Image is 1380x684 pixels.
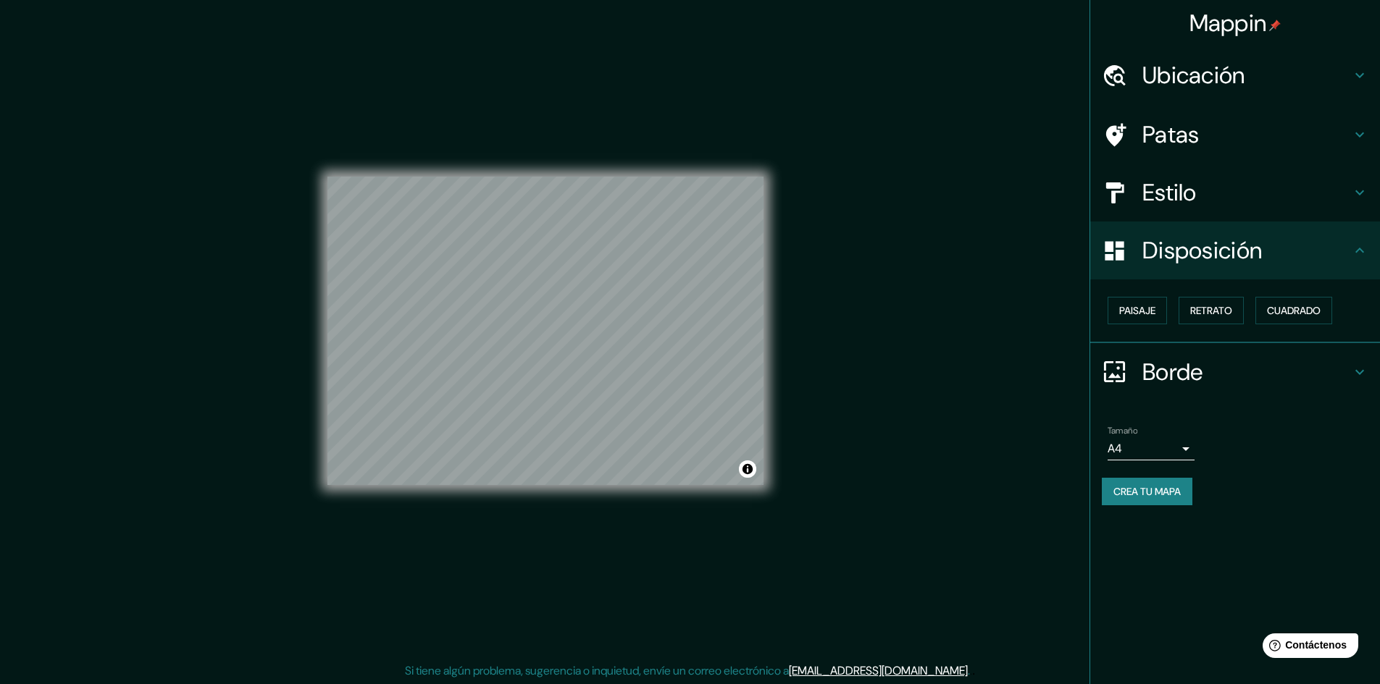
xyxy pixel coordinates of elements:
div: Estilo [1090,164,1380,221]
div: Ubicación [1090,46,1380,104]
font: Patas [1142,119,1200,150]
font: Tamaño [1108,425,1137,436]
font: A4 [1108,441,1122,456]
font: Retrato [1190,304,1232,317]
div: Disposición [1090,221,1380,279]
font: Disposición [1142,235,1262,266]
font: Ubicación [1142,60,1245,90]
font: Si tiene algún problema, sugerencia o inquietud, envíe un correo electrónico a [405,663,789,678]
font: . [972,662,975,678]
button: Cuadrado [1255,297,1332,324]
iframe: Lanzador de widgets de ayuda [1251,628,1364,668]
button: Crea tu mapa [1102,478,1192,505]
div: A4 [1108,437,1195,460]
div: Patas [1090,106,1380,164]
button: Paisaje [1108,297,1167,324]
a: [EMAIL_ADDRESS][DOMAIN_NAME] [789,663,968,678]
div: Borde [1090,343,1380,401]
font: Mappin [1189,8,1267,38]
button: Retrato [1179,297,1244,324]
canvas: Mapa [327,177,764,485]
font: . [970,662,972,678]
font: . [968,663,970,678]
button: Activar o desactivar atribución [739,460,756,478]
font: Crea tu mapa [1113,485,1181,498]
img: pin-icon.png [1269,20,1281,31]
font: Estilo [1142,177,1197,208]
font: Cuadrado [1267,304,1321,317]
font: Paisaje [1119,304,1155,317]
font: Borde [1142,357,1203,387]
